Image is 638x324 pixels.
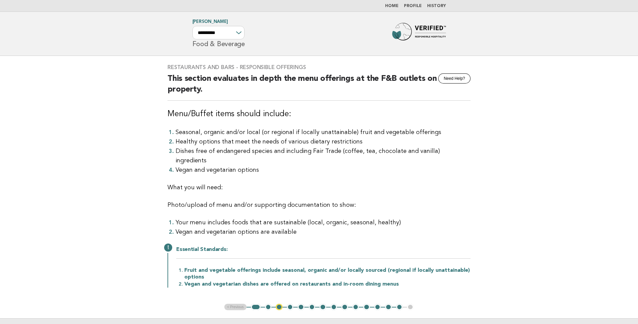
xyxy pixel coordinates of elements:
[251,304,261,311] button: 1
[385,304,392,311] button: 13
[331,304,337,311] button: 8
[341,304,348,311] button: 9
[176,128,471,137] li: Seasonal, organic and/or local (or regional if locally unattainable) fruit and vegetable offerings
[276,304,283,311] button: 3
[352,304,359,311] button: 10
[404,4,422,8] a: Profile
[396,304,403,311] button: 14
[320,304,326,311] button: 7
[167,109,471,120] h3: Menu/Buffet items should include:
[167,73,471,101] h2: This section evaluates in depth the menu offerings at the F&B outlets on property.
[176,218,471,227] li: Your menu includes foods that are sustainable (local, organic, seasonal, healthy)
[427,4,446,8] a: History
[184,267,471,281] li: Fruit and vegetable offerings include seasonal, organic and/or locally sourced (regional if local...
[184,281,471,288] li: Vegan and vegetarian dishes are offered on restaurants and in-room dining menus
[176,227,471,237] li: Vegan and vegetarian options are available
[192,20,228,24] a: [PERSON_NAME]
[167,183,471,192] p: What you will need:
[392,23,446,44] img: Forbes Travel Guide
[438,73,470,84] button: Need Help?
[265,304,272,311] button: 2
[167,64,471,71] h3: Restaurants and Bars - Responsible Offerings
[192,20,245,47] h1: Food & Beverage
[309,304,315,311] button: 6
[363,304,370,311] button: 11
[167,200,471,210] p: Photo/upload of menu and/or supporting documentation to show:
[176,147,471,165] li: Dishes free of endangered species and including Fair Trade (coffee, tea, chocolate and vanilla) i...
[287,304,294,311] button: 4
[374,304,381,311] button: 12
[176,137,471,147] li: Healthy options that meet the needs of various dietary restrictions
[385,4,399,8] a: Home
[298,304,304,311] button: 5
[176,246,471,259] h2: Essential Standards:
[176,165,471,175] li: Vegan and vegetarian options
